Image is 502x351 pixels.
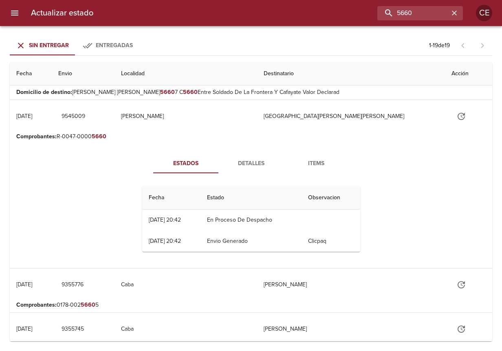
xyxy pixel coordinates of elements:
span: Detalles [223,159,279,169]
div: [DATE] [16,113,32,120]
th: Fecha [142,186,200,209]
td: [PERSON_NAME] [257,268,445,301]
th: Fecha [10,62,52,85]
span: 9355776 [62,280,84,290]
td: [PERSON_NAME] [257,313,445,345]
td: Clicpaq [302,231,360,252]
span: Estados [158,159,214,169]
th: Destinatario [257,62,445,85]
th: Localidad [114,62,258,85]
th: Acción [445,62,492,85]
span: 9355745 [62,324,84,334]
div: Abrir información de usuario [476,5,492,21]
h6: Actualizar estado [31,7,93,20]
span: Actualizar estado y agregar documentación [451,325,471,332]
div: [DATE] 20:42 [149,216,181,223]
div: [DATE] [16,325,32,332]
div: Tabs Envios [10,36,140,55]
span: 9545009 [62,111,85,122]
span: Pagina anterior [453,41,473,49]
span: Entregadas [96,42,133,49]
div: CE [476,5,492,21]
span: Actualizar estado y agregar documentación [451,281,471,288]
div: [DATE] [16,281,32,288]
td: En Proceso De Despacho [200,209,302,231]
th: Estado [200,186,302,209]
table: Tabla de seguimiento [142,186,360,252]
th: Envio [52,62,114,85]
span: Actualizar estado y agregar documentación [451,112,471,119]
p: 1 - 19 de 19 [429,41,450,50]
td: Caba [114,313,258,345]
b: Comprobantes : [16,133,57,140]
div: Tabs detalle de guia [153,154,349,173]
em: 5660 [183,89,198,96]
p: 0178-002 5 [16,301,486,309]
td: [PERSON_NAME] [114,100,258,133]
td: Caba [114,268,258,301]
span: Pagina siguiente [473,36,492,55]
b: Domicilio de destino : [16,89,72,96]
button: menu [5,3,24,23]
em: 5660 [92,133,106,140]
div: [DATE] 20:42 [149,238,181,244]
span: Sin Entregar [29,42,69,49]
p: R-0047-0000 [16,133,486,141]
input: buscar [377,6,449,20]
em: 5660 [81,301,95,308]
button: 9355776 [58,277,87,292]
button: 9545009 [58,109,88,124]
th: Observacion [302,186,360,209]
em: 5660 [160,89,175,96]
td: Envio Generado [200,231,302,252]
button: 9355745 [58,322,87,337]
span: Items [288,159,344,169]
p: [PERSON_NAME] [PERSON_NAME] 7 C Entre Soldado De La Frontera Y Cafayate Valor Declarad [16,88,486,96]
td: [GEOGRAPHIC_DATA][PERSON_NAME][PERSON_NAME] [257,100,445,133]
b: Comprobantes : [16,301,57,308]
